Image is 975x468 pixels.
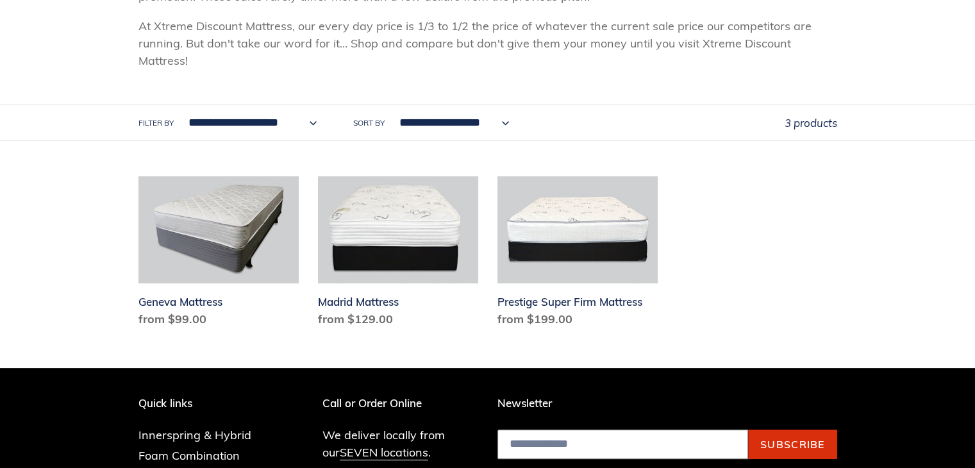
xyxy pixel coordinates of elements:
[497,397,837,410] p: Newsletter
[497,430,748,459] input: Email address
[353,117,385,129] label: Sort by
[322,426,478,461] p: We deliver locally from our .
[138,176,299,333] a: Geneva Mattress
[318,176,478,333] a: Madrid Mattress
[138,448,240,463] a: Foam Combination
[785,116,837,130] span: 3 products
[760,438,825,451] span: Subscribe
[497,176,658,333] a: Prestige Super Firm Mattress
[138,397,271,410] p: Quick links
[748,430,837,459] button: Subscribe
[138,17,837,69] p: At Xtreme Discount Mattress, our every day price is 1/3 to 1/2 the price of whatever the current ...
[322,397,478,410] p: Call or Order Online
[340,445,428,460] a: SEVEN locations
[138,428,251,442] a: Innerspring & Hybrid
[138,117,174,129] label: Filter by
